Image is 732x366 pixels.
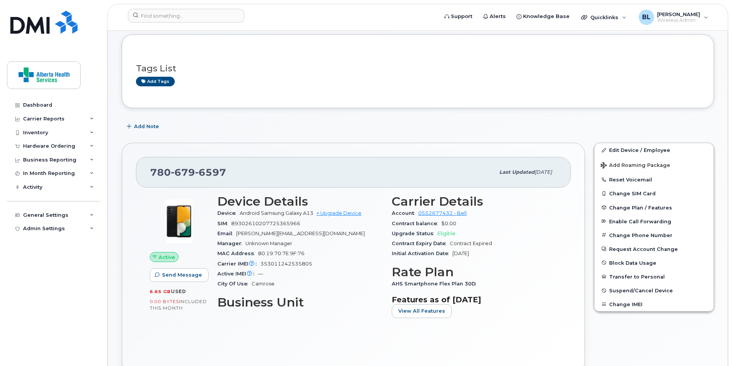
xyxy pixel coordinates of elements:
[392,210,418,216] span: Account
[437,231,455,236] span: Eligible
[642,13,651,22] span: BL
[511,9,575,24] a: Knowledge Base
[595,228,714,242] button: Change Phone Number
[392,231,437,236] span: Upgrade Status
[657,11,700,17] span: [PERSON_NAME]
[590,14,618,20] span: Quicklinks
[595,157,714,173] button: Add Roaming Package
[392,265,557,279] h3: Rate Plan
[236,231,365,236] span: [PERSON_NAME][EMAIL_ADDRESS][DOMAIN_NAME]
[392,281,480,287] span: AHS Smartphone Flex Plan 30D
[450,241,492,246] span: Contract Expired
[217,261,260,267] span: Carrier IMEI
[217,251,258,256] span: MAC Address
[217,231,236,236] span: Email
[398,307,445,315] span: View All Features
[252,281,275,287] span: Camrose
[609,218,671,224] span: Enable Call Forwarding
[595,297,714,311] button: Change IMEI
[258,271,263,277] span: —
[418,210,467,216] a: 0552677432 - Bell
[128,9,244,23] input: Find something...
[595,242,714,256] button: Request Account Change
[595,186,714,200] button: Change SIM Card
[392,251,452,256] span: Initial Activation Date
[171,289,186,294] span: used
[217,281,252,287] span: City Of Use
[478,9,511,24] a: Alerts
[217,271,258,277] span: Active IMEI
[217,221,231,226] span: SIM
[657,17,700,23] span: Wireless Admin
[134,123,159,130] span: Add Note
[633,10,714,25] div: Brandie Leclair
[217,210,240,216] span: Device
[452,251,469,256] span: [DATE]
[171,167,195,178] span: 679
[609,288,673,293] span: Suspend/Cancel Device
[392,241,450,246] span: Contract Expiry Date
[523,13,570,20] span: Knowledge Base
[240,210,313,216] span: Android Samsung Galaxy A13
[195,167,226,178] span: 6597
[122,120,166,134] button: Add Note
[150,268,209,282] button: Send Message
[217,241,245,246] span: Manager
[595,214,714,228] button: Enable Call Forwarding
[258,251,305,256] span: 80:19:70:7E:9F:76
[392,295,557,304] h3: Features as of [DATE]
[595,173,714,186] button: Reset Voicemail
[150,167,226,178] span: 780
[217,295,383,309] h3: Business Unit
[601,162,670,170] span: Add Roaming Package
[245,241,292,246] span: Unknown Manager
[150,289,171,294] span: 6.65 GB
[156,198,202,244] img: image20231002-3703462-10lqu7d.jpeg
[159,254,175,261] span: Active
[595,143,714,157] a: Edit Device / Employee
[231,221,300,226] span: 89302610207725365966
[609,204,672,210] span: Change Plan / Features
[595,256,714,270] button: Block Data Usage
[451,13,472,20] span: Support
[535,169,552,175] span: [DATE]
[439,9,478,24] a: Support
[136,77,175,86] a: Add tags
[595,201,714,214] button: Change Plan / Features
[392,304,452,318] button: View All Features
[490,13,506,20] span: Alerts
[136,64,700,73] h3: Tags List
[150,299,179,304] span: 0.00 Bytes
[162,271,202,279] span: Send Message
[392,221,441,226] span: Contract balance
[392,195,557,208] h3: Carrier Details
[595,270,714,284] button: Transfer to Personal
[595,284,714,297] button: Suspend/Cancel Device
[217,195,383,208] h3: Device Details
[316,210,361,216] a: + Upgrade Device
[499,169,535,175] span: Last updated
[441,221,456,226] span: $0.00
[260,261,312,267] span: 353011242535805
[576,10,632,25] div: Quicklinks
